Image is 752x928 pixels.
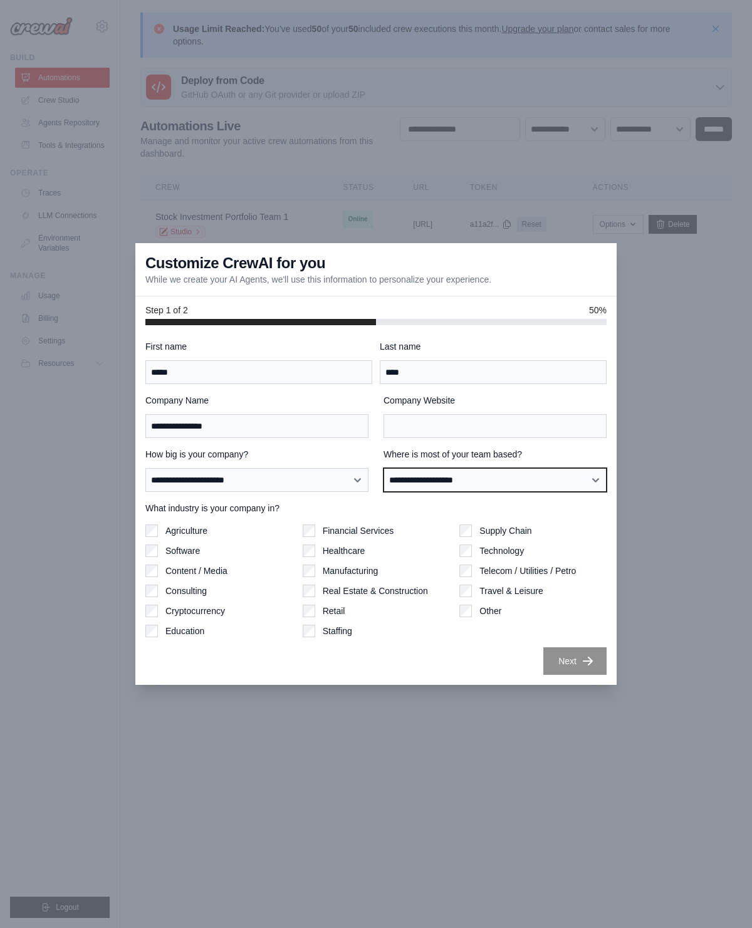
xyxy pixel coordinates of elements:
[165,605,225,617] label: Cryptocurrency
[323,524,394,537] label: Financial Services
[479,585,543,597] label: Travel & Leisure
[145,394,368,407] label: Company Name
[689,868,752,928] iframe: Chat Widget
[479,545,524,557] label: Technology
[145,502,607,514] label: What industry is your company in?
[384,448,607,461] label: Where is most of your team based?
[323,605,345,617] label: Retail
[145,304,188,316] span: Step 1 of 2
[323,625,352,637] label: Staffing
[323,565,379,577] label: Manufacturing
[589,304,607,316] span: 50%
[479,565,576,577] label: Telecom / Utilities / Petro
[323,545,365,557] label: Healthcare
[384,394,607,407] label: Company Website
[145,253,325,273] h3: Customize CrewAI for you
[145,448,368,461] label: How big is your company?
[380,340,607,353] label: Last name
[165,565,227,577] label: Content / Media
[479,524,531,537] label: Supply Chain
[145,273,491,286] p: While we create your AI Agents, we'll use this information to personalize your experience.
[165,585,207,597] label: Consulting
[145,340,372,353] label: First name
[165,625,204,637] label: Education
[165,524,207,537] label: Agriculture
[479,605,501,617] label: Other
[543,647,607,675] button: Next
[165,545,200,557] label: Software
[323,585,428,597] label: Real Estate & Construction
